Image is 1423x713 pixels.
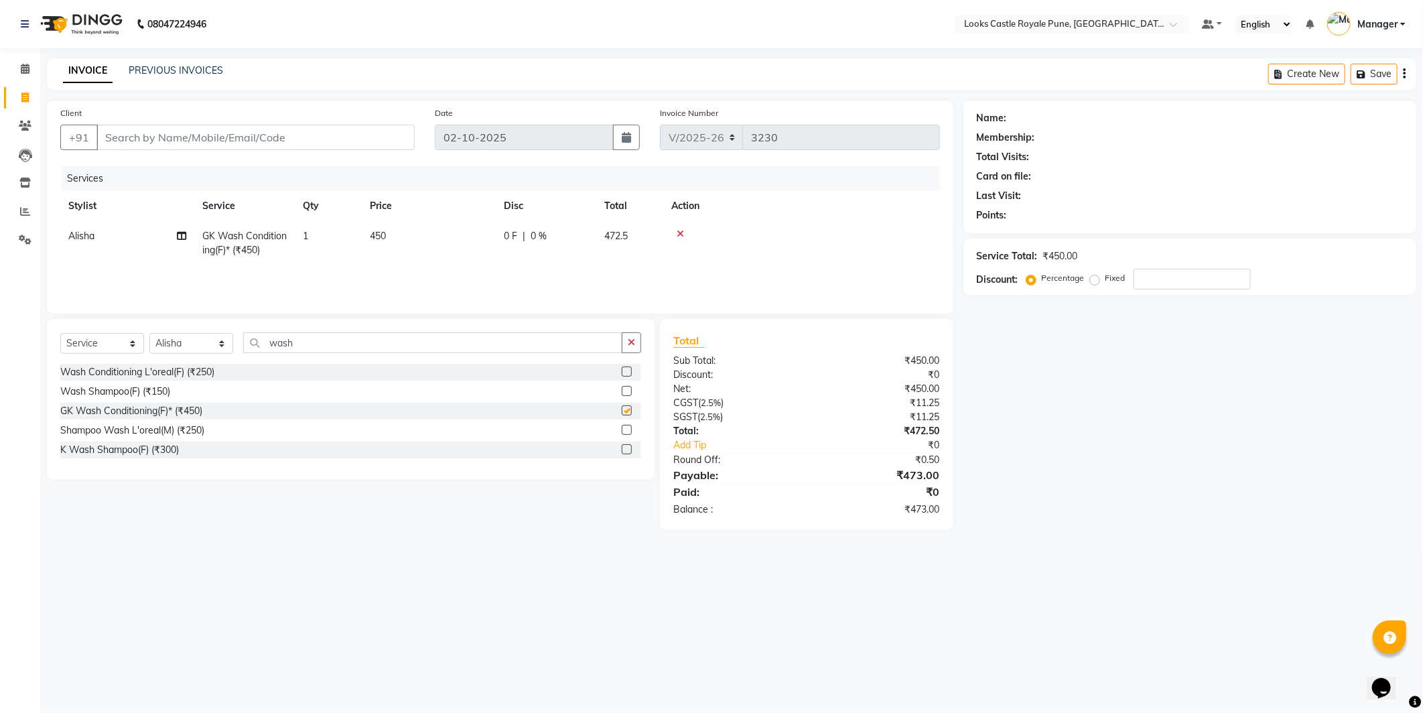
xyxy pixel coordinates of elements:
[807,354,950,368] div: ₹450.00
[1043,249,1078,263] div: ₹450.00
[60,404,202,418] div: GK Wash Conditioning(F)* (₹450)
[977,131,1035,145] div: Membership:
[977,150,1030,164] div: Total Visits:
[807,424,950,438] div: ₹472.50
[673,397,698,409] span: CGST
[663,484,807,500] div: Paid:
[303,230,308,242] span: 1
[362,191,496,221] th: Price
[523,229,525,243] span: |
[700,411,720,422] span: 2.5%
[673,334,704,348] span: Total
[1268,64,1345,84] button: Create New
[977,208,1007,222] div: Points:
[1327,12,1351,36] img: Manager
[129,64,223,76] a: PREVIOUS INVOICES
[435,107,453,119] label: Date
[34,5,126,43] img: logo
[63,59,113,83] a: INVOICE
[60,385,170,399] div: Wash Shampoo(F) (₹150)
[194,191,295,221] th: Service
[663,354,807,368] div: Sub Total:
[504,229,517,243] span: 0 F
[807,410,950,424] div: ₹11.25
[147,5,206,43] b: 08047224946
[1105,272,1126,284] label: Fixed
[663,410,807,424] div: ( )
[663,503,807,517] div: Balance :
[1367,659,1410,700] iframe: chat widget
[807,382,950,396] div: ₹450.00
[243,332,622,353] input: Search or Scan
[977,273,1018,287] div: Discount:
[807,467,950,483] div: ₹473.00
[977,189,1022,203] div: Last Visit:
[701,397,721,408] span: 2.5%
[604,230,628,242] span: 472.5
[807,484,950,500] div: ₹0
[673,411,697,423] span: SGST
[807,368,950,382] div: ₹0
[830,438,949,452] div: ₹0
[60,107,82,119] label: Client
[977,249,1038,263] div: Service Total:
[60,365,214,379] div: Wash Conditioning L'oreal(F) (₹250)
[295,191,362,221] th: Qty
[807,503,950,517] div: ₹473.00
[531,229,547,243] span: 0 %
[663,438,831,452] a: Add Tip
[663,453,807,467] div: Round Off:
[663,424,807,438] div: Total:
[663,191,940,221] th: Action
[596,191,663,221] th: Total
[60,443,179,457] div: K Wash Shampoo(F) (₹300)
[1357,17,1398,31] span: Manager
[96,125,415,150] input: Search by Name/Mobile/Email/Code
[807,396,950,410] div: ₹11.25
[1351,64,1398,84] button: Save
[60,191,194,221] th: Stylist
[663,382,807,396] div: Net:
[977,111,1007,125] div: Name:
[60,424,204,438] div: Shampoo Wash L'oreal(M) (₹250)
[663,368,807,382] div: Discount:
[663,396,807,410] div: ( )
[496,191,596,221] th: Disc
[370,230,386,242] span: 450
[807,453,950,467] div: ₹0.50
[663,467,807,483] div: Payable:
[977,170,1032,184] div: Card on file:
[660,107,718,119] label: Invoice Number
[1042,272,1085,284] label: Percentage
[60,125,98,150] button: +91
[68,230,94,242] span: Alisha
[202,230,287,256] span: GK Wash Conditioning(F)* (₹450)
[62,166,950,191] div: Services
